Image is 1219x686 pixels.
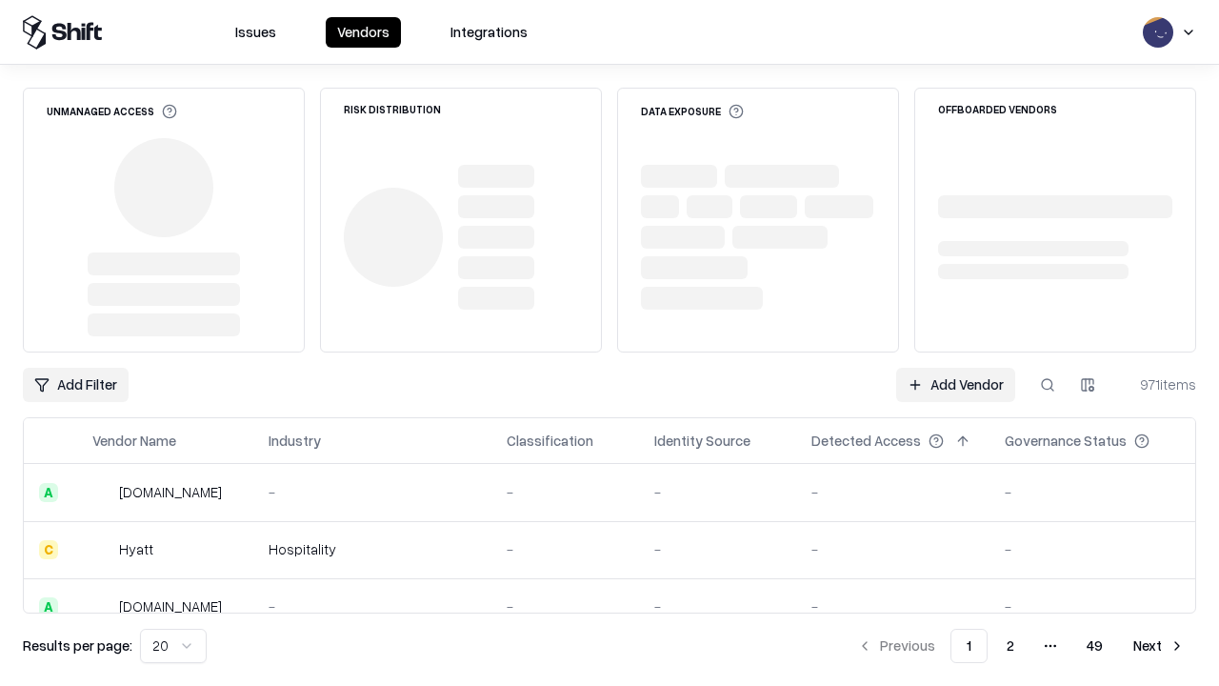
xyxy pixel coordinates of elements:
div: - [1005,539,1180,559]
p: Results per page: [23,636,132,656]
nav: pagination [846,629,1196,663]
div: - [811,596,974,616]
div: - [507,596,624,616]
div: C [39,540,58,559]
div: Hospitality [269,539,476,559]
button: 49 [1071,629,1118,663]
a: Add Vendor [896,368,1015,402]
div: Risk Distribution [344,104,441,114]
button: Add Filter [23,368,129,402]
div: - [811,539,974,559]
div: Data Exposure [641,104,744,119]
button: Next [1122,629,1196,663]
div: Industry [269,431,321,451]
div: 971 items [1120,374,1196,394]
div: Offboarded Vendors [938,104,1057,114]
div: A [39,483,58,502]
img: Hyatt [92,540,111,559]
button: Vendors [326,17,401,48]
button: Issues [224,17,288,48]
div: - [1005,596,1180,616]
div: - [507,539,624,559]
div: Governance Status [1005,431,1127,451]
button: 1 [950,629,988,663]
div: Unmanaged Access [47,104,177,119]
div: Classification [507,431,593,451]
div: - [654,596,781,616]
div: - [269,596,476,616]
div: [DOMAIN_NAME] [119,596,222,616]
div: - [654,539,781,559]
div: Identity Source [654,431,750,451]
div: [DOMAIN_NAME] [119,482,222,502]
div: - [654,482,781,502]
div: A [39,597,58,616]
button: 2 [991,629,1029,663]
div: Vendor Name [92,431,176,451]
div: - [1005,482,1180,502]
img: primesec.co.il [92,597,111,616]
img: intrado.com [92,483,111,502]
div: - [507,482,624,502]
div: - [811,482,974,502]
div: Detected Access [811,431,921,451]
div: - [269,482,476,502]
button: Integrations [439,17,539,48]
div: Hyatt [119,539,153,559]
